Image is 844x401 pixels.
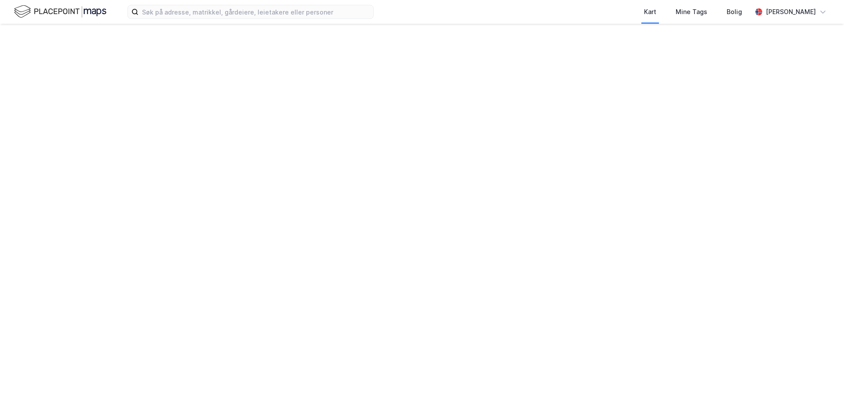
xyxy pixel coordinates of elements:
div: [PERSON_NAME] [766,7,816,17]
img: logo.f888ab2527a4732fd821a326f86c7f29.svg [14,4,106,19]
input: Søk på adresse, matrikkel, gårdeiere, leietakere eller personer [138,5,373,18]
div: Mine Tags [676,7,707,17]
div: Kart [644,7,656,17]
div: Bolig [727,7,742,17]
